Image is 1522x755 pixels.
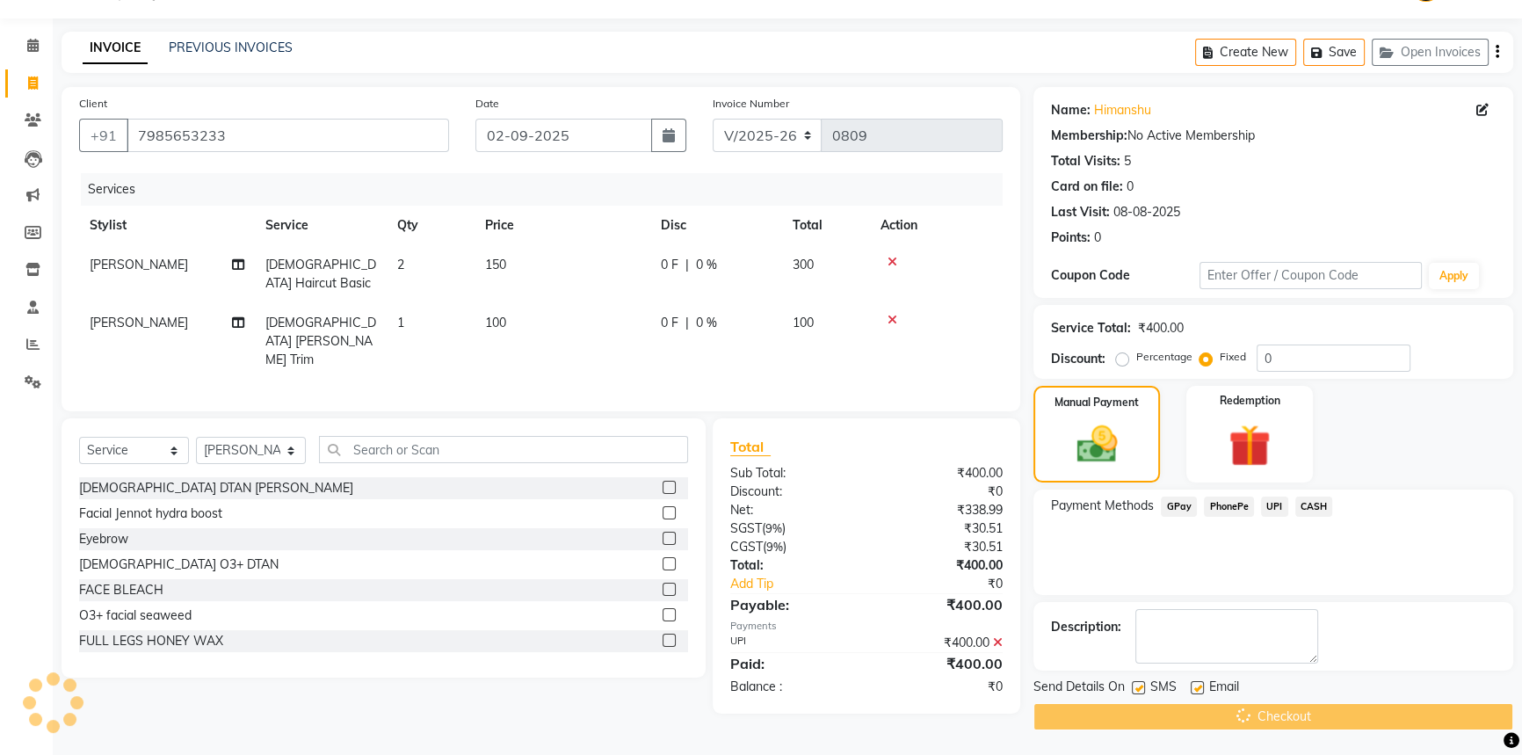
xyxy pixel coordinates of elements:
input: Search by Name/Mobile/Email/Code [127,119,449,152]
a: Add Tip [717,575,892,593]
a: INVOICE [83,33,148,64]
th: Price [475,206,650,245]
div: Name: [1051,101,1091,120]
span: 150 [485,257,506,272]
label: Client [79,96,107,112]
div: Discount: [717,483,866,501]
div: Sub Total: [717,464,866,483]
th: Qty [387,206,475,245]
span: PhonePe [1204,497,1254,517]
div: Membership: [1051,127,1127,145]
span: [PERSON_NAME] [90,315,188,330]
button: +91 [79,119,128,152]
span: 0 F [661,256,678,274]
div: ₹338.99 [866,501,1016,519]
span: SMS [1150,678,1177,700]
div: ₹0 [866,678,1016,696]
span: CASH [1295,497,1333,517]
div: Discount: [1051,350,1105,368]
th: Service [255,206,387,245]
div: Services [81,173,1016,206]
div: O3+ facial seaweed [79,606,192,625]
span: 0 F [661,314,678,332]
label: Date [475,96,499,112]
label: Fixed [1220,349,1246,365]
div: 0 [1094,229,1101,247]
div: Total: [717,556,866,575]
button: Save [1303,39,1365,66]
div: [DEMOGRAPHIC_DATA] DTAN [PERSON_NAME] [79,479,353,497]
th: Action [870,206,1003,245]
span: 100 [793,315,814,330]
div: Coupon Code [1051,266,1199,285]
div: Description: [1051,618,1121,636]
div: ₹0 [866,483,1016,501]
span: [DEMOGRAPHIC_DATA] [PERSON_NAME] Trim [265,315,376,367]
div: FACE BLEACH [79,581,163,599]
div: ₹400.00 [866,634,1016,652]
img: _cash.svg [1064,421,1130,468]
div: ₹400.00 [866,653,1016,674]
div: Payable: [717,594,866,615]
div: Net: [717,501,866,519]
div: 08-08-2025 [1113,203,1180,221]
th: Disc [650,206,782,245]
button: Open Invoices [1372,39,1489,66]
span: UPI [1261,497,1288,517]
div: Payments [730,619,1004,634]
div: Total Visits: [1051,152,1120,171]
div: UPI [717,634,866,652]
div: FULL LEGS HONEY WAX [79,632,223,650]
div: Service Total: [1051,319,1131,338]
div: Balance : [717,678,866,696]
div: Points: [1051,229,1091,247]
div: Facial Jennot hydra boost [79,505,222,523]
label: Manual Payment [1055,395,1139,410]
div: ( ) [717,519,866,538]
div: ( ) [717,538,866,556]
div: ₹30.51 [866,519,1016,538]
span: [DEMOGRAPHIC_DATA] Haircut Basic [265,257,376,291]
span: 300 [793,257,814,272]
span: | [685,256,689,274]
img: _gift.svg [1215,419,1284,472]
label: Redemption [1220,393,1280,409]
label: Percentage [1136,349,1192,365]
span: CGST [730,539,763,555]
span: | [685,314,689,332]
div: Paid: [717,653,866,674]
span: 0 % [696,256,717,274]
div: [DEMOGRAPHIC_DATA] O3+ DTAN [79,555,279,574]
span: 0 % [696,314,717,332]
a: Himanshu [1094,101,1151,120]
div: 5 [1124,152,1131,171]
div: ₹0 [891,575,1016,593]
span: SGST [730,520,762,536]
span: GPay [1161,497,1197,517]
span: Total [730,438,771,456]
span: Payment Methods [1051,497,1154,515]
a: PREVIOUS INVOICES [169,40,293,55]
span: 9% [766,540,783,554]
th: Stylist [79,206,255,245]
th: Total [782,206,870,245]
span: Email [1209,678,1239,700]
div: Eyebrow [79,530,128,548]
button: Create New [1195,39,1296,66]
input: Search or Scan [319,436,688,463]
span: Send Details On [1033,678,1125,700]
div: ₹400.00 [866,464,1016,483]
div: ₹400.00 [866,556,1016,575]
div: 0 [1127,178,1134,196]
div: Card on file: [1051,178,1123,196]
div: ₹30.51 [866,538,1016,556]
span: 1 [397,315,404,330]
div: Last Visit: [1051,203,1110,221]
div: No Active Membership [1051,127,1496,145]
span: 2 [397,257,404,272]
label: Invoice Number [713,96,789,112]
div: ₹400.00 [866,594,1016,615]
button: Apply [1429,263,1479,289]
input: Enter Offer / Coupon Code [1199,262,1422,289]
span: [PERSON_NAME] [90,257,188,272]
